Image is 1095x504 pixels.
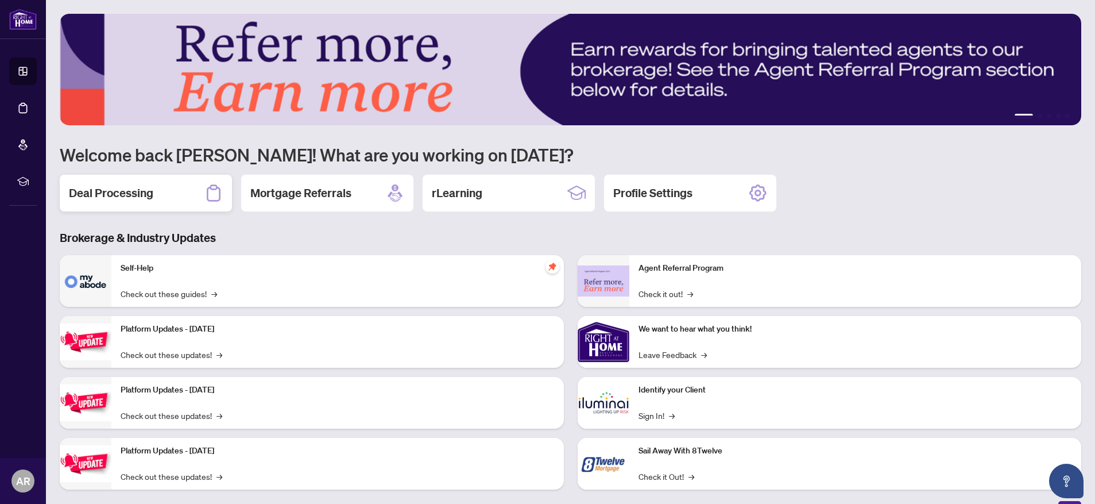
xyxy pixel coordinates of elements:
img: Self-Help [60,255,111,307]
h2: rLearning [432,185,482,201]
p: Platform Updates - [DATE] [121,445,555,457]
span: → [669,409,675,422]
span: AR [16,473,30,489]
button: 5 [1065,114,1070,118]
img: Platform Updates - June 23, 2025 [60,445,111,482]
img: Platform Updates - July 21, 2025 [60,324,111,360]
img: logo [9,9,37,30]
a: Leave Feedback→ [639,348,707,361]
span: → [688,470,694,483]
p: Agent Referral Program [639,262,1073,275]
p: Self-Help [121,262,555,275]
button: 1 [1015,114,1033,118]
a: Check out these updates!→ [121,470,222,483]
a: Check out these updates!→ [121,348,222,361]
p: We want to hear what you think! [639,323,1073,336]
p: Platform Updates - [DATE] [121,384,555,397]
a: Check out these guides!→ [121,287,217,300]
button: 3 [1047,114,1051,118]
img: Slide 0 [60,14,1081,125]
button: 2 [1038,114,1042,118]
p: Sail Away With 8Twelve [639,445,1073,457]
span: → [216,470,222,483]
img: Sail Away With 8Twelve [578,438,629,490]
span: → [701,348,707,361]
a: Check it Out!→ [639,470,694,483]
span: → [216,348,222,361]
span: → [216,409,222,422]
button: Open asap [1049,464,1084,498]
h2: Profile Settings [613,185,692,201]
h3: Brokerage & Industry Updates [60,230,1081,246]
img: We want to hear what you think! [578,316,629,368]
h2: Mortgage Referrals [250,185,351,201]
img: Platform Updates - July 8, 2025 [60,384,111,421]
p: Platform Updates - [DATE] [121,323,555,336]
img: Identify your Client [578,377,629,429]
button: 4 [1056,114,1061,118]
img: Agent Referral Program [578,266,629,297]
h2: Deal Processing [69,185,153,201]
p: Identify your Client [639,384,1073,397]
span: → [687,287,693,300]
span: → [211,287,217,300]
a: Sign In!→ [639,409,675,422]
a: Check out these updates!→ [121,409,222,422]
a: Check it out!→ [639,287,693,300]
span: pushpin [545,260,559,274]
h1: Welcome back [PERSON_NAME]! What are you working on [DATE]? [60,144,1081,166]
